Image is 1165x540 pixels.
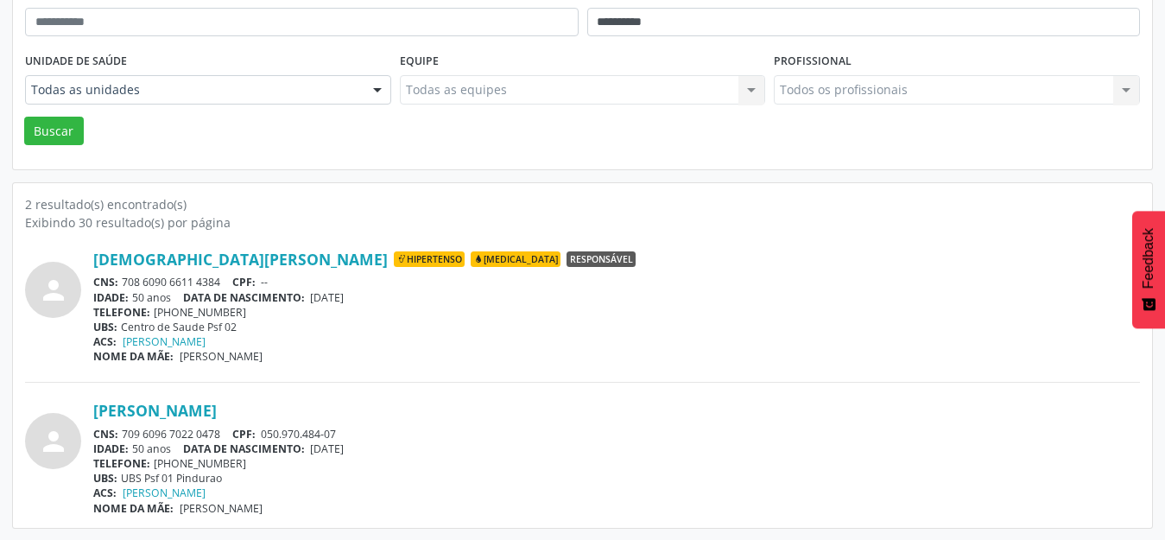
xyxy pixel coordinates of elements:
[93,349,174,364] span: NOME DA MÃE:
[93,486,117,500] span: ACS:
[93,320,117,334] span: UBS:
[31,81,356,98] span: Todas as unidades
[567,251,636,267] span: Responsável
[180,349,263,364] span: [PERSON_NAME]
[93,501,174,516] span: NOME DA MÃE:
[1132,211,1165,328] button: Feedback - Mostrar pesquisa
[93,250,388,269] a: [DEMOGRAPHIC_DATA][PERSON_NAME]
[261,275,268,289] span: --
[183,442,305,456] span: DATA DE NASCIMENTO:
[93,471,117,486] span: UBS:
[93,427,1140,442] div: 709 6096 7022 0478
[93,442,1140,456] div: 50 anos
[93,427,118,442] span: CNS:
[25,48,127,75] label: Unidade de saúde
[93,471,1140,486] div: UBS Psf 01 Pindurao
[93,290,1140,305] div: 50 anos
[93,290,129,305] span: IDADE:
[93,401,217,420] a: [PERSON_NAME]
[261,427,336,442] span: 050.970.484-07
[38,275,69,306] i: person
[180,501,263,516] span: [PERSON_NAME]
[183,290,305,305] span: DATA DE NASCIMENTO:
[93,305,1140,320] div: [PHONE_NUMBER]
[93,320,1140,334] div: Centro de Saude Psf 02
[93,456,1140,471] div: [PHONE_NUMBER]
[774,48,852,75] label: Profissional
[38,426,69,457] i: person
[24,117,84,146] button: Buscar
[25,213,1140,232] div: Exibindo 30 resultado(s) por página
[471,251,560,267] span: [MEDICAL_DATA]
[400,48,439,75] label: Equipe
[123,486,206,500] a: [PERSON_NAME]
[1141,228,1156,289] span: Feedback
[310,290,344,305] span: [DATE]
[93,305,150,320] span: TELEFONE:
[93,442,129,456] span: IDADE:
[310,442,344,456] span: [DATE]
[93,456,150,471] span: TELEFONE:
[123,334,206,349] a: [PERSON_NAME]
[93,334,117,349] span: ACS:
[93,275,118,289] span: CNS:
[25,195,1140,213] div: 2 resultado(s) encontrado(s)
[232,427,256,442] span: CPF:
[232,275,256,289] span: CPF:
[93,275,1140,289] div: 708 6090 6611 4384
[394,251,465,267] span: Hipertenso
